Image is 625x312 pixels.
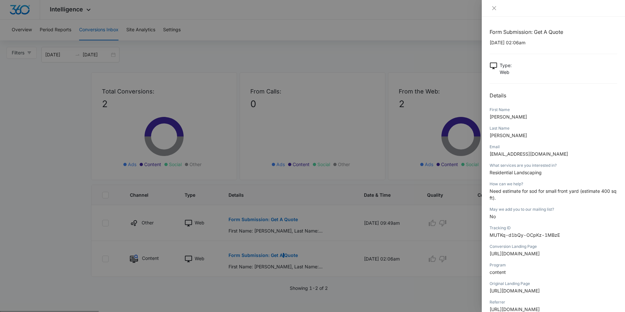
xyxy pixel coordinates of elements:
[490,28,617,36] h1: Form Submission: Get A Quote
[490,39,617,46] p: [DATE] 02:06am
[10,10,16,16] img: logo_orange.svg
[490,114,527,120] span: [PERSON_NAME]
[490,151,568,157] span: [EMAIL_ADDRESS][DOMAIN_NAME]
[18,38,23,43] img: tab_domain_overview_orange.svg
[490,5,499,11] button: Close
[490,133,527,138] span: [PERSON_NAME]
[490,181,617,187] div: How can we help?
[490,163,617,168] div: What services are you interested in?
[490,225,617,231] div: Tracking ID
[492,6,497,11] span: close
[490,306,540,312] span: [URL][DOMAIN_NAME]
[490,281,617,287] div: Original Landing Page
[490,244,617,249] div: Conversion Landing Page
[490,288,540,293] span: [URL][DOMAIN_NAME]
[490,125,617,131] div: Last Name
[490,188,617,201] span: Need estimate for sod for small front yard (estimate 400 sq ft).
[490,262,617,268] div: Program
[490,144,617,150] div: Email
[18,10,32,16] div: v 4.0.25
[490,299,617,305] div: Referrer
[490,206,617,212] div: May we add you to our mailing list?
[25,38,58,43] div: Domain Overview
[490,107,617,113] div: First Name
[490,251,540,256] span: [URL][DOMAIN_NAME]
[17,17,72,22] div: Domain: [DOMAIN_NAME]
[65,38,70,43] img: tab_keywords_by_traffic_grey.svg
[490,170,542,175] span: Residential Landscaping
[10,17,16,22] img: website_grey.svg
[490,92,617,99] h2: Details
[490,269,506,275] span: content
[72,38,110,43] div: Keywords by Traffic
[500,69,512,76] p: Web
[490,232,560,238] span: MUTKq-d1bQy-OCpKz-1MBzE
[500,62,512,69] p: Type :
[490,214,496,219] span: No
